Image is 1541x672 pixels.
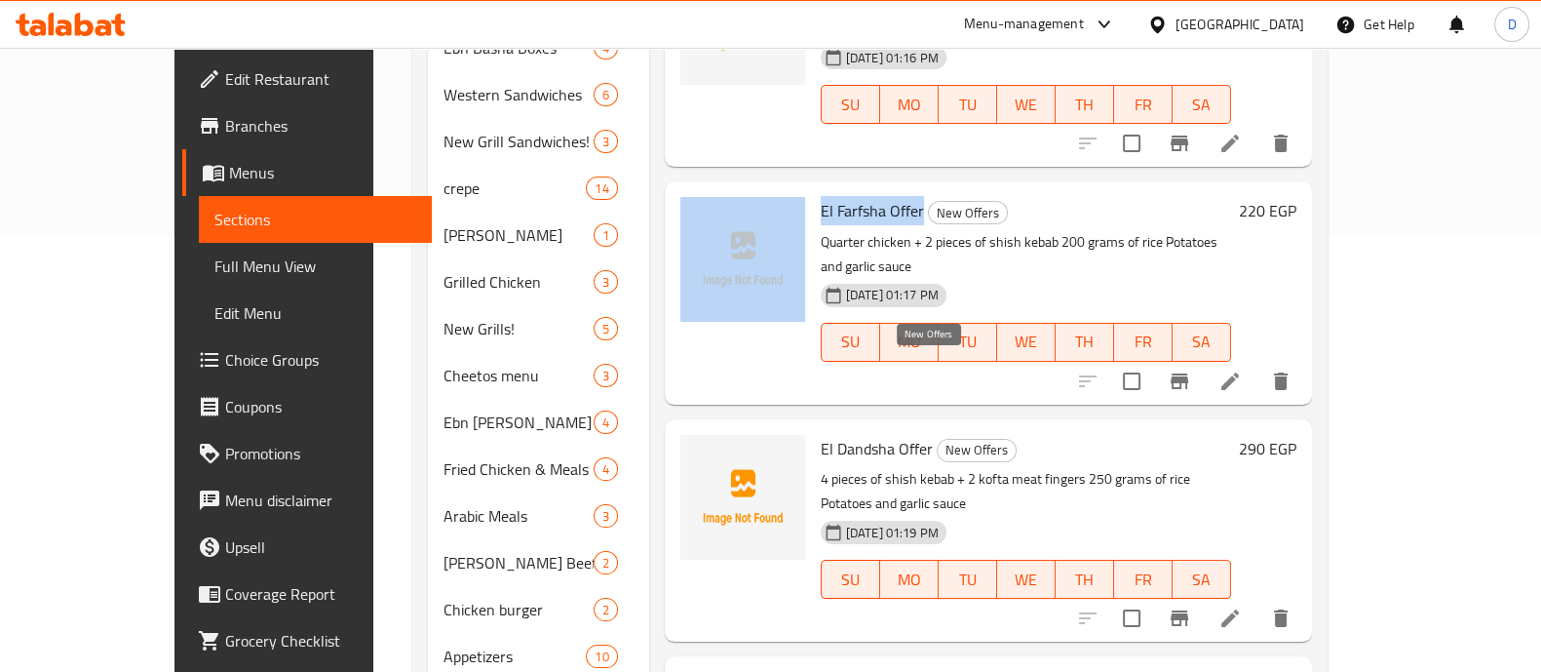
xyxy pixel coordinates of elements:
div: items [594,504,618,528]
div: items [594,130,618,153]
div: crepe14 [428,165,649,212]
button: SA [1173,85,1231,124]
span: Full Menu View [214,255,416,278]
span: MO [888,91,931,119]
a: Edit menu item [1218,607,1242,630]
button: WE [997,560,1056,599]
span: MO [888,328,931,356]
div: items [594,223,618,247]
button: SA [1173,323,1231,362]
button: SA [1173,560,1231,599]
div: Fried Chicken & Meals4 [428,446,649,493]
div: Chicken burger [443,598,593,621]
span: WE [1005,566,1048,594]
span: Choice Groups [225,348,416,372]
span: TU [946,328,989,356]
span: El Farfsha Offer [821,196,924,225]
span: SU [829,91,872,119]
span: 3 [595,133,617,151]
a: Edit menu item [1218,132,1242,155]
div: New Grills!5 [428,305,649,352]
div: items [586,645,617,668]
span: [DATE] 01:19 PM [838,524,946,542]
button: SU [821,323,880,362]
button: MO [880,85,939,124]
button: Branch-specific-item [1156,120,1203,167]
img: El Farfsha Offer [680,197,805,322]
span: 2 [595,601,617,619]
span: FR [1122,328,1165,356]
a: Coverage Report [182,571,432,617]
span: New Grill Sandwiches! [443,130,593,153]
a: Sections [199,196,432,243]
img: El Dandsha Offer [680,435,805,560]
p: 4 pieces of shish kebab + 2 kofta meat fingers 250 grams of rice Potatoes and garlic sauce [821,467,1231,516]
span: SA [1180,566,1223,594]
span: 14 [587,179,616,198]
span: Menu disclaimer [225,489,416,512]
div: New Grill Sandwiches!3 [428,118,649,165]
span: Select to update [1111,598,1152,639]
span: 4 [595,460,617,479]
div: items [594,411,618,434]
div: Ebn [PERSON_NAME]4 [428,399,649,446]
span: TH [1063,566,1106,594]
span: SA [1180,328,1223,356]
span: 3 [595,367,617,385]
h6: 290 EGP [1239,435,1296,462]
a: Branches [182,102,432,149]
span: Branches [225,114,416,138]
div: crepe [443,177,586,200]
span: TU [946,566,989,594]
button: delete [1257,120,1304,167]
span: Ebn [PERSON_NAME] [443,411,593,434]
span: El Dandsha Offer [821,434,933,463]
span: Edit Menu [214,301,416,325]
a: Coupons [182,383,432,430]
div: [GEOGRAPHIC_DATA] [1175,14,1304,35]
span: TH [1063,91,1106,119]
div: Arabic Meals3 [428,493,649,539]
div: items [594,598,618,621]
span: 5 [595,320,617,338]
span: Fried Chicken & Meals [443,457,593,481]
span: TU [946,91,989,119]
span: 3 [595,507,617,526]
button: WE [997,85,1056,124]
a: Upsell [182,524,432,571]
span: Western Sandwiches [443,83,593,106]
button: TU [939,85,997,124]
div: [PERSON_NAME]1 [428,212,649,258]
span: New Grills! [443,317,593,340]
div: items [594,364,618,387]
button: MO [880,323,939,362]
div: [PERSON_NAME] Beef Burger2 [428,539,649,586]
button: delete [1257,358,1304,405]
a: Edit menu item [1218,370,1242,393]
span: FR [1122,91,1165,119]
h6: 220 EGP [1239,197,1296,224]
div: Grilled Chicken3 [428,258,649,305]
button: FR [1114,85,1173,124]
div: Chicken burger2 [428,586,649,633]
a: Full Menu View [199,243,432,290]
span: Select to update [1111,123,1152,164]
span: Sections [214,208,416,231]
span: [DATE] 01:16 PM [838,49,946,67]
div: Arabic Meals [443,504,593,528]
span: TH [1063,328,1106,356]
span: Grilled Chicken [443,270,593,294]
span: SU [829,566,872,594]
a: Menus [182,149,432,196]
div: items [594,551,618,574]
span: MO [888,566,931,594]
div: items [594,83,618,106]
button: TH [1056,560,1114,599]
div: Western Sandwiches6 [428,71,649,118]
button: WE [997,323,1056,362]
button: MO [880,560,939,599]
span: New Offers [938,439,1016,461]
